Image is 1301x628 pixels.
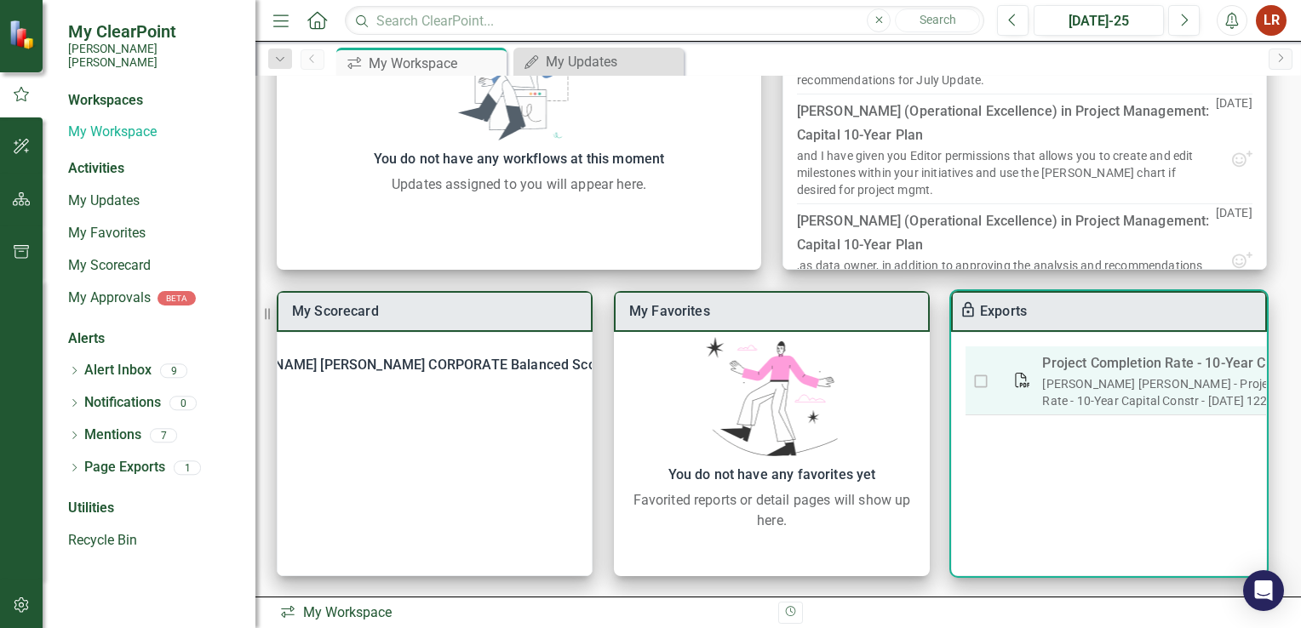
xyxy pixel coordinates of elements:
[158,291,196,305] div: BETA
[920,13,956,26] span: Search
[68,91,143,111] div: Workspaces
[369,53,502,74] div: My Workspace
[84,458,165,477] a: Page Exports
[169,396,197,410] div: 0
[279,603,765,623] div: My Workspace
[1243,570,1284,611] div: Open Intercom Messenger
[68,329,238,349] div: Alerts
[518,51,679,72] a: My Updates
[150,428,177,442] div: 7
[278,346,592,384] div: [PERSON_NAME] [PERSON_NAME] CORPORATE Balanced Scorecard
[212,353,636,377] div: [PERSON_NAME] [PERSON_NAME] CORPORATE Balanced Scorecard
[345,6,984,36] input: Search ClearPoint...
[68,531,238,551] a: Recycle Bin
[629,303,710,319] a: My Favorites
[797,257,1216,291] div: ,as data owner, in addition to approving the analysis and recommendations entered by , you also n...
[84,361,152,380] a: Alert Inbox
[68,123,238,142] a: My Workspace
[160,363,187,378] div: 9
[1216,94,1252,149] p: [DATE]
[1216,204,1252,250] p: [DATE]
[797,100,1216,147] div: [PERSON_NAME] (Operational Excellence) in
[68,224,238,243] a: My Favorites
[285,174,753,195] div: Updates assigned to you will appear here.
[68,499,238,518] div: Utilities
[980,303,1027,319] a: Exports
[68,256,238,276] a: My Scorecard
[68,191,238,211] a: My Updates
[1040,11,1158,31] div: [DATE]-25
[292,303,379,319] a: My Scorecard
[174,460,201,475] div: 1
[1256,5,1287,36] button: LR
[895,9,980,32] button: Search
[546,51,679,72] div: My Updates
[9,20,38,49] img: ClearPoint Strategy
[622,463,921,487] div: You do not have any favorites yet
[797,147,1216,198] div: and I have given you Editor permissions that allows you to create and edit milestones within your...
[68,159,238,179] div: Activities
[960,301,980,322] div: To enable drag & drop and resizing, please duplicate this workspace from “Manage Workspaces”
[797,209,1216,257] div: [PERSON_NAME] (Operational Excellence) in
[68,21,238,42] span: My ClearPoint
[622,490,921,531] div: Favorited reports or detail pages will show up here.
[285,147,753,171] div: You do not have any workflows at this moment
[68,42,238,70] small: [PERSON_NAME] [PERSON_NAME]
[68,288,151,308] a: My Approvals
[84,425,141,445] a: Mentions
[1034,5,1164,36] button: [DATE]-25
[84,393,161,413] a: Notifications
